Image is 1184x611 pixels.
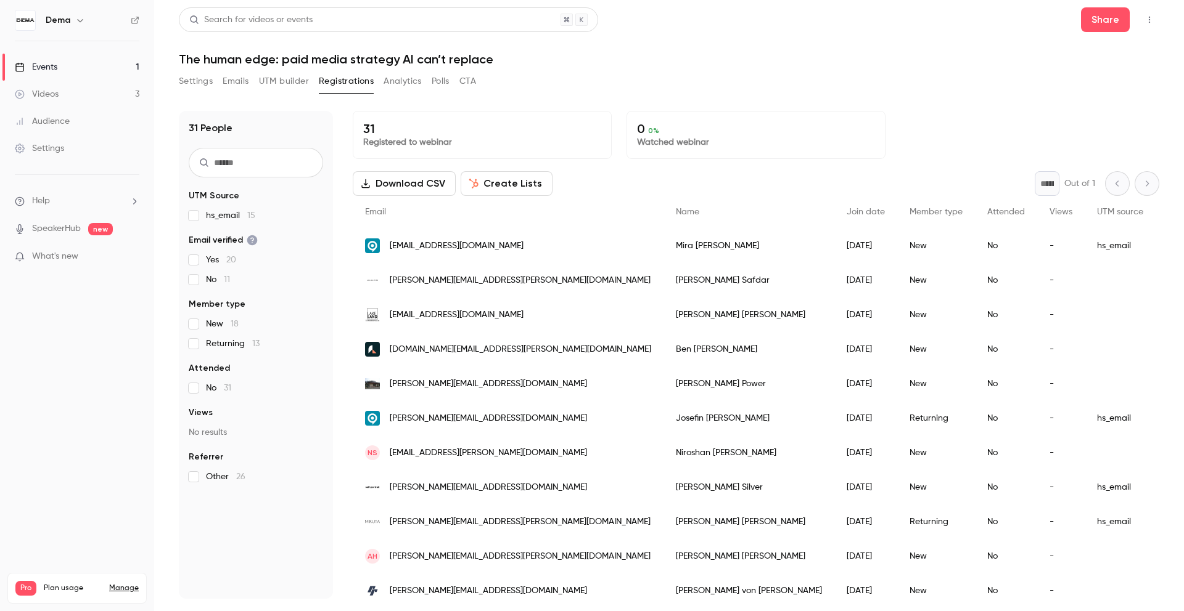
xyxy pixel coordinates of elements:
[32,195,50,208] span: Help
[1037,332,1085,366] div: -
[975,263,1037,297] div: No
[1037,573,1085,608] div: -
[1085,401,1156,435] div: hs_email
[975,539,1037,573] div: No
[834,504,897,539] div: [DATE]
[109,583,139,593] a: Manage
[664,297,834,332] div: [PERSON_NAME] [PERSON_NAME]
[897,229,975,263] div: New
[897,470,975,504] div: New
[897,401,975,435] div: Returning
[975,332,1037,366] div: No
[1037,229,1085,263] div: -
[15,115,70,127] div: Audience
[189,298,245,310] span: Member type
[231,320,239,328] span: 18
[664,539,834,573] div: [PERSON_NAME] [PERSON_NAME]
[847,208,885,216] span: Join date
[189,407,213,419] span: Views
[189,362,230,374] span: Attended
[664,366,834,401] div: [PERSON_NAME] Power
[910,208,963,216] span: Member type
[236,472,245,481] span: 26
[1085,229,1156,263] div: hs_email
[390,343,651,356] span: [DOMAIN_NAME][EMAIL_ADDRESS][PERSON_NAME][DOMAIN_NAME]
[224,275,230,284] span: 11
[319,71,374,91] button: Registrations
[206,338,260,350] span: Returning
[46,14,70,26] h6: Dema
[897,435,975,470] div: New
[664,332,834,366] div: Ben [PERSON_NAME]
[1064,177,1095,190] p: Out of 1
[32,222,81,235] a: SpeakerHub
[365,238,380,253] img: asiakastieto.fi
[1037,263,1085,297] div: -
[975,229,1037,263] div: No
[897,332,975,366] div: New
[834,435,897,470] div: [DATE]
[125,251,139,262] iframe: Noticeable Trigger
[365,342,380,357] img: publicnectar.co.uk
[179,71,213,91] button: Settings
[390,309,524,322] span: [EMAIL_ADDRESS][DOMAIN_NAME]
[189,451,223,463] span: Referrer
[365,376,380,391] img: thediamondstore.com
[1097,208,1143,216] span: UTM source
[365,208,386,216] span: Email
[834,263,897,297] div: [DATE]
[834,366,897,401] div: [DATE]
[247,211,255,220] span: 15
[664,573,834,608] div: [PERSON_NAME] von [PERSON_NAME]
[975,504,1037,539] div: No
[834,539,897,573] div: [DATE]
[15,10,35,30] img: Dema
[637,136,875,148] p: Watched webinar
[223,71,249,91] button: Emails
[363,121,601,136] p: 31
[365,583,380,598] img: rocketrevenue.se
[390,550,651,563] span: [PERSON_NAME][EMAIL_ADDRESS][PERSON_NAME][DOMAIN_NAME]
[226,256,236,264] span: 20
[368,447,377,458] span: NS
[179,52,1159,67] h1: The human edge: paid media strategy AI can’t replace
[664,263,834,297] div: [PERSON_NAME] Safdar
[390,240,524,253] span: [EMAIL_ADDRESS][DOMAIN_NAME]
[365,411,380,426] img: uc.se
[975,297,1037,332] div: No
[15,142,64,155] div: Settings
[1037,366,1085,401] div: -
[1085,470,1156,504] div: hs_email
[975,435,1037,470] div: No
[834,573,897,608] div: [DATE]
[189,121,232,136] h1: 31 People
[365,480,380,495] img: self-portrait.com
[1085,504,1156,539] div: hs_email
[206,273,230,286] span: No
[897,263,975,297] div: New
[390,481,587,494] span: [PERSON_NAME][EMAIL_ADDRESS][DOMAIN_NAME]
[206,209,255,222] span: hs_email
[975,573,1037,608] div: No
[353,171,456,196] button: Download CSV
[206,471,245,483] span: Other
[1037,435,1085,470] div: -
[975,401,1037,435] div: No
[664,435,834,470] div: Niroshan [PERSON_NAME]
[461,171,553,196] button: Create Lists
[189,190,239,202] span: UTM Source
[88,223,113,235] span: new
[459,71,476,91] button: CTA
[637,121,875,136] p: 0
[32,250,78,263] span: What's new
[390,585,587,597] span: [PERSON_NAME][EMAIL_ADDRESS][DOMAIN_NAME]
[390,447,587,459] span: [EMAIL_ADDRESS][PERSON_NAME][DOMAIN_NAME]
[390,412,587,425] span: [PERSON_NAME][EMAIL_ADDRESS][DOMAIN_NAME]
[390,274,651,287] span: [PERSON_NAME][EMAIL_ADDRESS][PERSON_NAME][DOMAIN_NAME]
[975,366,1037,401] div: No
[834,332,897,366] div: [DATE]
[206,382,231,394] span: No
[648,126,659,135] span: 0 %
[390,516,651,528] span: [PERSON_NAME][EMAIL_ADDRESS][PERSON_NAME][DOMAIN_NAME]
[363,136,601,148] p: Registered to webinar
